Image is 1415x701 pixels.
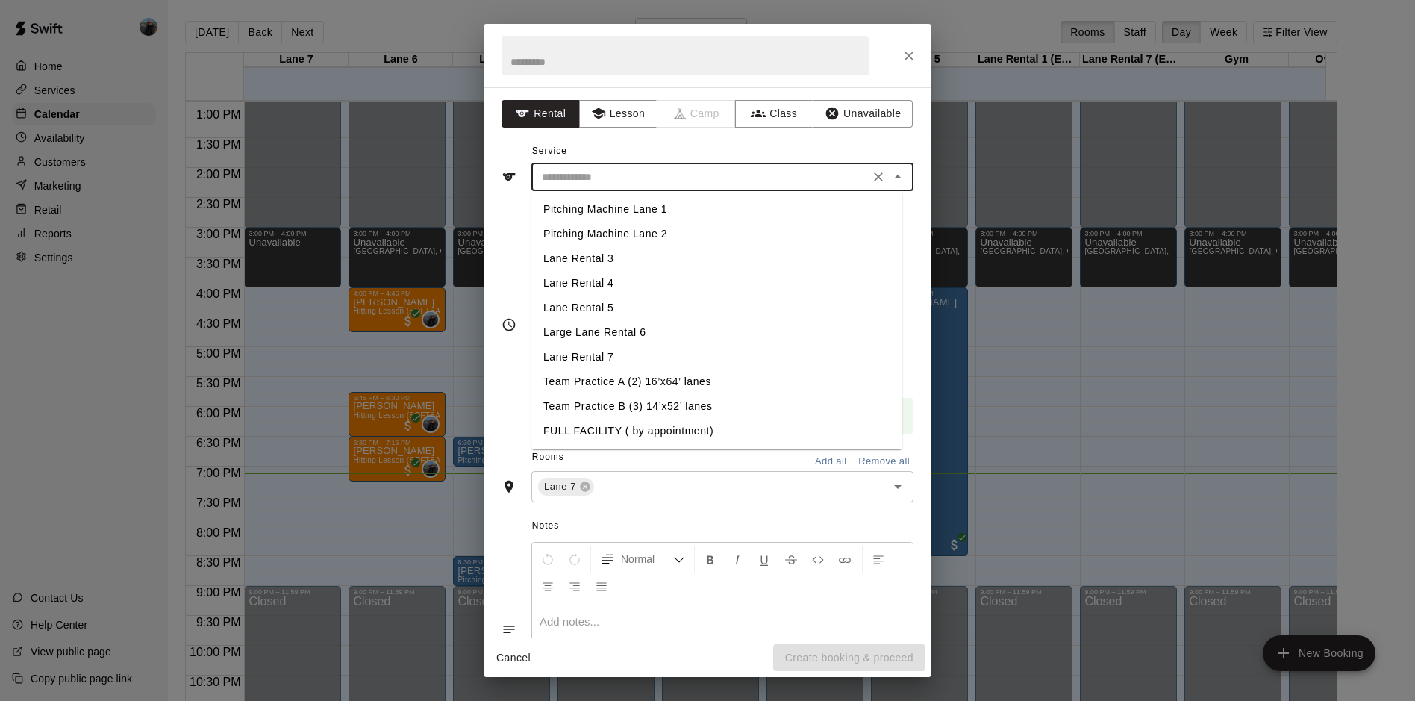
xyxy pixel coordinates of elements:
button: Left Align [866,546,891,573]
li: Lane Rental 3 [531,246,902,271]
li: FULL FACILITY ( by appointment) [531,419,902,443]
button: Rental [502,100,580,128]
li: Lane Rental 4 [531,271,902,296]
button: Close [887,166,908,187]
button: Close [896,43,922,69]
button: Class [735,100,813,128]
svg: Service [502,169,516,184]
button: Format Bold [698,546,723,573]
button: Format Underline [752,546,777,573]
button: Formatting Options [594,546,691,573]
span: Normal [621,552,673,567]
li: Large Lane Rental 6 [531,320,902,345]
button: Open [887,476,908,497]
button: Unavailable [813,100,913,128]
button: Clear [868,166,889,187]
div: Lane 7 [538,478,594,496]
button: Insert Code [805,546,831,573]
span: Notes [532,514,913,538]
li: Team Practice A (2) 16’x64’ lanes [531,370,902,394]
button: Center Align [535,573,560,599]
button: Format Italics [725,546,750,573]
svg: Notes [502,622,516,637]
span: Camps can only be created in the Services page [657,100,736,128]
button: Format Strikethrough [778,546,804,573]
svg: Timing [502,317,516,332]
span: Service [532,146,567,156]
button: Cancel [490,644,537,672]
li: Pitching Machine Lane 1 [531,197,902,222]
li: Lane Rental 5 [531,296,902,320]
li: Pitching Machine Lane 2 [531,222,902,246]
li: Team Practice B (3) 14’x52’ lanes [531,394,902,419]
button: Undo [535,546,560,573]
svg: Rooms [502,479,516,494]
button: Right Align [562,573,587,599]
button: Redo [562,546,587,573]
li: Lane Rental 7 [531,345,902,370]
span: Lane 7 [538,479,582,494]
button: Insert Link [832,546,858,573]
button: Add all [807,450,855,473]
button: Lesson [579,100,657,128]
span: Rooms [532,452,564,462]
button: Justify Align [589,573,614,599]
button: Remove all [855,450,913,473]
